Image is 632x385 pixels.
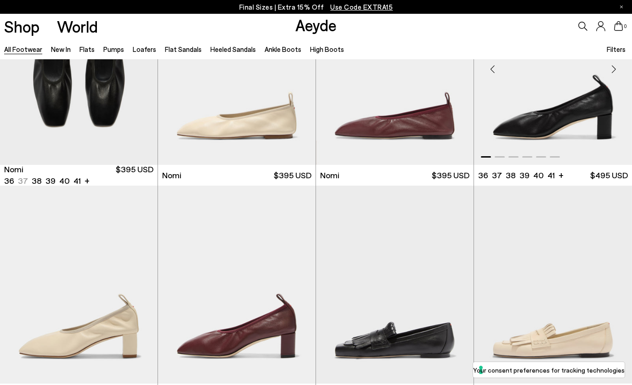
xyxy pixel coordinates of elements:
[239,1,393,13] p: Final Sizes | Extra 15% Off
[295,15,337,34] a: Aeyde
[158,165,316,186] a: Nomi $395 USD
[73,175,81,187] li: 41
[85,174,90,187] li: +
[506,170,516,181] li: 38
[607,45,626,53] span: Filters
[165,45,202,53] a: Flat Sandals
[210,45,256,53] a: Heeled Sandals
[45,175,56,187] li: 39
[59,175,70,187] li: 40
[162,170,181,181] span: Nomi
[590,170,628,181] span: $495 USD
[4,175,14,187] li: 36
[32,175,42,187] li: 38
[316,165,474,186] a: Nomi $395 USD
[4,45,42,53] a: All Footwear
[492,170,502,181] li: 37
[533,170,544,181] li: 40
[320,170,339,181] span: Nomi
[478,170,488,181] li: 36
[79,45,95,53] a: Flats
[274,170,311,181] span: $395 USD
[116,164,153,187] span: $395 USD
[600,56,627,83] div: Next slide
[4,18,39,34] a: Shop
[4,164,23,175] span: Nomi
[474,165,632,186] a: 36 37 38 39 40 41 + $495 USD
[310,45,344,53] a: High Boots
[478,170,552,181] ul: variant
[316,186,474,384] img: Belen Tassel Loafers
[330,3,393,11] span: Navigate to /collections/ss25-final-sizes
[57,18,98,34] a: World
[51,45,71,53] a: New In
[519,170,530,181] li: 39
[473,365,625,375] label: Your consent preferences for tracking technologies
[265,45,301,53] a: Ankle Boots
[547,170,555,181] li: 41
[479,56,506,83] div: Previous slide
[623,24,628,29] span: 0
[559,169,564,181] li: +
[133,45,156,53] a: Loafers
[432,170,469,181] span: $395 USD
[474,186,632,384] div: 1 / 6
[103,45,124,53] a: Pumps
[473,362,625,378] button: Your consent preferences for tracking technologies
[614,21,623,31] a: 0
[158,186,316,384] img: Narissa Ruched Pumps
[474,186,632,384] a: Next slide Previous slide
[4,175,78,187] ul: variant
[474,186,632,384] img: Belen Tassel Loafers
